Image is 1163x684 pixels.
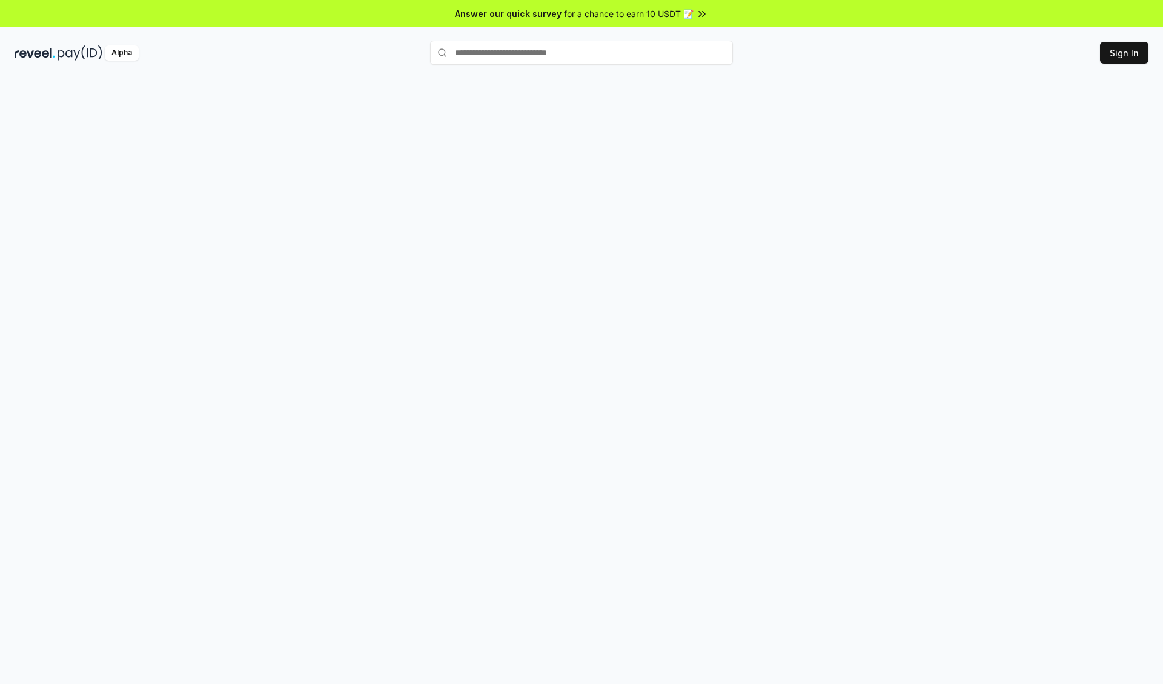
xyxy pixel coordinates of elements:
span: Answer our quick survey [455,7,562,20]
div: Alpha [105,45,139,61]
img: reveel_dark [15,45,55,61]
button: Sign In [1100,42,1148,64]
img: pay_id [58,45,102,61]
span: for a chance to earn 10 USDT 📝 [564,7,694,20]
